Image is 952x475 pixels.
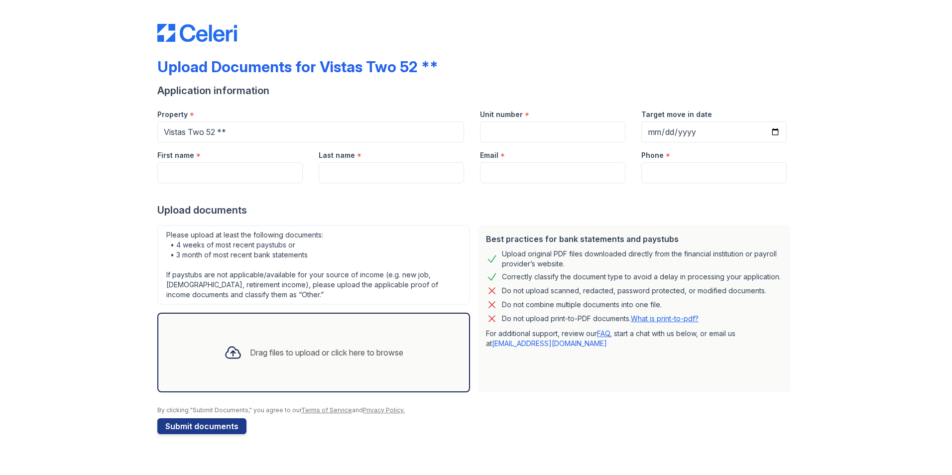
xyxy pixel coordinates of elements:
[641,150,664,160] label: Phone
[502,249,783,269] div: Upload original PDF files downloaded directly from the financial institution or payroll provider’...
[597,329,610,338] a: FAQ
[157,418,246,434] button: Submit documents
[157,203,795,217] div: Upload documents
[157,150,194,160] label: First name
[486,329,783,349] p: For additional support, review our , start a chat with us below, or email us at
[502,285,766,297] div: Do not upload scanned, redacted, password protected, or modified documents.
[631,314,699,323] a: What is print-to-pdf?
[157,225,470,305] div: Please upload at least the following documents: • 4 weeks of most recent paystubs or • 3 month of...
[157,58,438,76] div: Upload Documents for Vistas Two 52 **
[641,110,712,119] label: Target move in date
[319,150,355,160] label: Last name
[480,150,498,160] label: Email
[502,314,699,324] p: Do not upload print-to-PDF documents.
[301,406,352,414] a: Terms of Service
[486,233,783,245] div: Best practices for bank statements and paystubs
[157,24,237,42] img: CE_Logo_Blue-a8612792a0a2168367f1c8372b55b34899dd931a85d93a1a3d3e32e68fde9ad4.png
[492,339,607,348] a: [EMAIL_ADDRESS][DOMAIN_NAME]
[250,347,403,358] div: Drag files to upload or click here to browse
[502,271,781,283] div: Correctly classify the document type to avoid a delay in processing your application.
[157,406,795,414] div: By clicking "Submit Documents," you agree to our and
[480,110,523,119] label: Unit number
[157,110,188,119] label: Property
[157,84,795,98] div: Application information
[502,299,662,311] div: Do not combine multiple documents into one file.
[363,406,405,414] a: Privacy Policy.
